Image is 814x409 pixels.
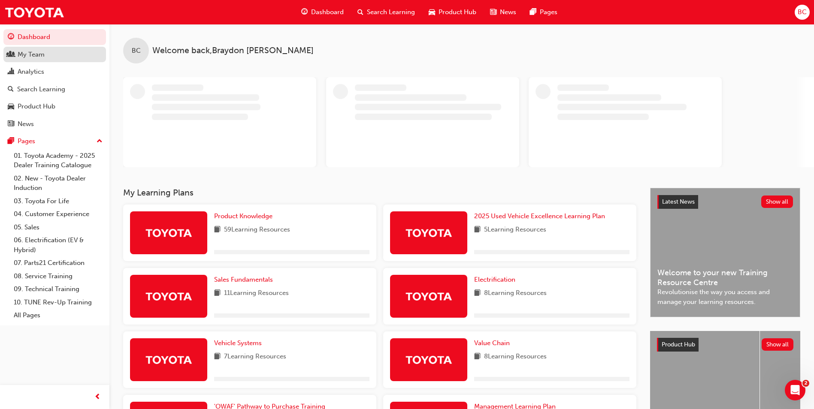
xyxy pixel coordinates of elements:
[10,195,106,208] a: 03. Toyota For Life
[8,51,14,59] span: people-icon
[97,136,103,147] span: up-icon
[500,7,516,17] span: News
[214,211,276,221] a: Product Knowledge
[10,296,106,309] a: 10. TUNE Rev-Up Training
[3,47,106,63] a: My Team
[490,7,496,18] span: news-icon
[214,288,221,299] span: book-icon
[145,225,192,240] img: Trak
[474,352,481,362] span: book-icon
[3,29,106,45] a: Dashboard
[10,283,106,296] a: 09. Technical Training
[762,338,794,351] button: Show all
[474,339,510,347] span: Value Chain
[474,225,481,235] span: book-icon
[214,339,262,347] span: Vehicle Systems
[357,7,363,18] span: search-icon
[17,84,65,94] div: Search Learning
[214,352,221,362] span: book-icon
[8,120,14,128] span: news-icon
[10,234,106,256] a: 06. Electrification (EV & Hybrid)
[3,116,106,132] a: News
[214,276,273,283] span: Sales Fundamentals
[474,212,605,220] span: 2025 Used Vehicle Excellence Learning Plan
[18,119,34,129] div: News
[123,188,636,198] h3: My Learning Plans
[662,198,695,205] span: Latest News
[18,50,45,60] div: My Team
[3,133,106,149] button: Pages
[761,195,793,208] button: Show all
[662,341,695,348] span: Product Hub
[10,256,106,270] a: 07. Parts21 Certification
[798,7,807,17] span: BC
[439,7,476,17] span: Product Hub
[132,46,141,56] span: BC
[8,138,14,145] span: pages-icon
[474,276,515,283] span: Electrification
[429,7,435,18] span: car-icon
[10,149,106,172] a: 01. Toyota Academy - 2025 Dealer Training Catalogue
[650,188,800,317] a: Latest NewsShow allWelcome to your new Training Resource CentreRevolutionise the way you access a...
[224,225,290,235] span: 59 Learning Resources
[657,268,793,287] span: Welcome to your new Training Resource Centre
[474,275,519,285] a: Electrification
[484,288,547,299] span: 8 Learning Resources
[214,338,265,348] a: Vehicle Systems
[10,172,106,195] a: 02. New - Toyota Dealer Induction
[657,195,793,209] a: Latest NewsShow all
[422,3,483,21] a: car-iconProduct Hub
[18,136,35,146] div: Pages
[152,46,314,56] span: Welcome back , Braydon [PERSON_NAME]
[483,3,523,21] a: news-iconNews
[4,3,64,22] img: Trak
[214,275,276,285] a: Sales Fundamentals
[523,3,564,21] a: pages-iconPages
[294,3,351,21] a: guage-iconDashboard
[311,7,344,17] span: Dashboard
[8,33,14,41] span: guage-icon
[145,289,192,304] img: Trak
[301,7,308,18] span: guage-icon
[367,7,415,17] span: Search Learning
[145,352,192,367] img: Trak
[94,392,101,403] span: prev-icon
[224,352,286,362] span: 7 Learning Resources
[474,211,608,221] a: 2025 Used Vehicle Excellence Learning Plan
[484,225,546,235] span: 5 Learning Resources
[8,103,14,111] span: car-icon
[795,5,810,20] button: BC
[8,68,14,76] span: chart-icon
[18,102,55,111] div: Product Hub
[405,225,452,240] img: Trak
[405,352,452,367] img: Trak
[474,338,513,348] a: Value Chain
[3,27,106,133] button: DashboardMy TeamAnalyticsSearch LearningProduct HubNews
[785,380,805,400] iframe: Intercom live chat
[484,352,547,362] span: 8 Learning Resources
[657,338,793,352] a: Product HubShow all
[10,309,106,322] a: All Pages
[530,7,536,18] span: pages-icon
[351,3,422,21] a: search-iconSearch Learning
[214,212,272,220] span: Product Knowledge
[224,288,289,299] span: 11 Learning Resources
[8,86,14,93] span: search-icon
[657,287,793,307] span: Revolutionise the way you access and manage your learning resources.
[802,380,809,387] span: 2
[3,81,106,97] a: Search Learning
[3,64,106,80] a: Analytics
[474,288,481,299] span: book-icon
[18,67,44,77] div: Analytics
[10,270,106,283] a: 08. Service Training
[10,208,106,221] a: 04. Customer Experience
[10,221,106,234] a: 05. Sales
[3,99,106,114] a: Product Hub
[214,225,221,235] span: book-icon
[540,7,557,17] span: Pages
[405,289,452,304] img: Trak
